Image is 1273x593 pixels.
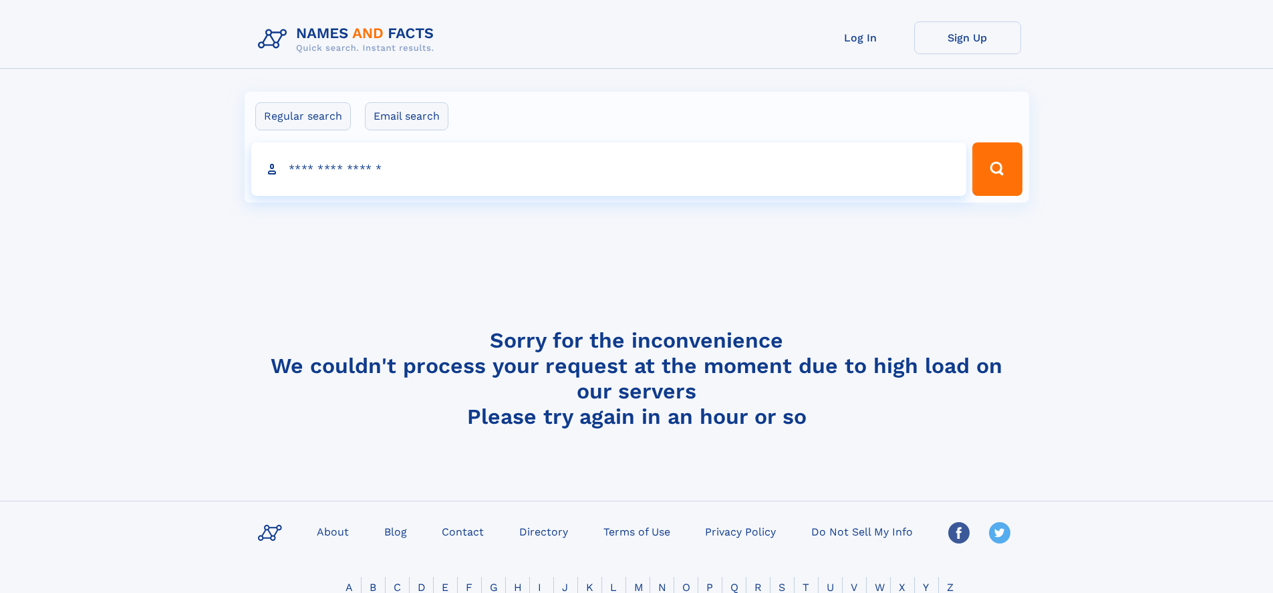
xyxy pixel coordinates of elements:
a: Sign Up [914,21,1021,54]
img: Logo Names and Facts [253,21,445,57]
label: Email search [365,102,448,130]
a: Log In [807,21,914,54]
a: Terms of Use [598,521,676,541]
a: Contact [436,521,489,541]
img: Facebook [948,522,970,544]
img: Twitter [989,522,1010,544]
label: Regular search [255,102,351,130]
a: Privacy Policy [700,521,781,541]
a: Directory [514,521,573,541]
button: Search Button [972,142,1022,196]
a: About [311,521,354,541]
a: Blog [379,521,412,541]
a: Do Not Sell My Info [806,521,918,541]
input: search input [251,142,967,196]
h4: Sorry for the inconvenience We couldn't process your request at the moment due to high load on ou... [253,328,1021,429]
